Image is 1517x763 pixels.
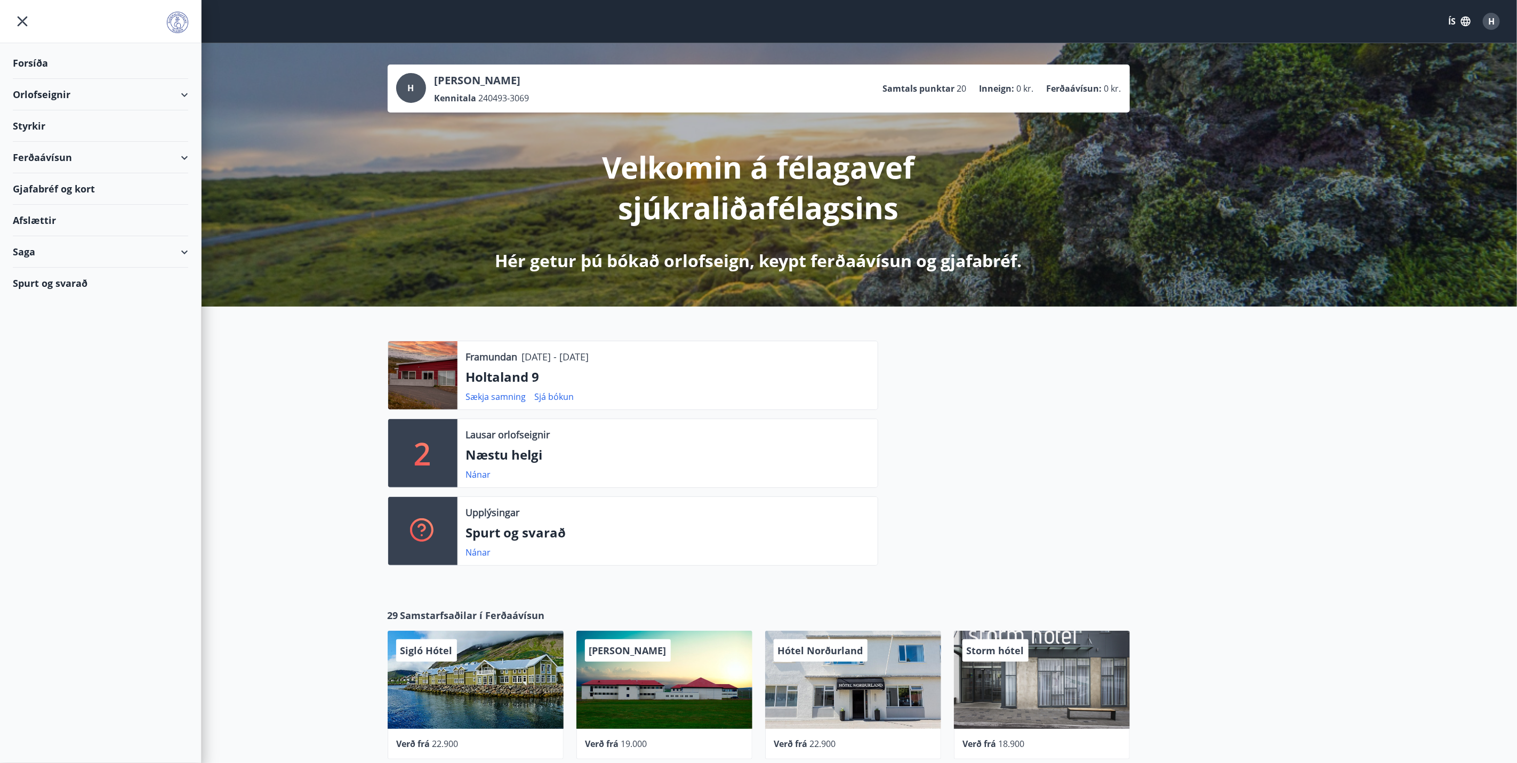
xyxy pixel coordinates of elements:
[466,391,526,403] a: Sækja samning
[980,83,1015,94] p: Inneign :
[388,608,398,622] span: 29
[466,524,869,542] p: Spurt og svarað
[477,147,1040,228] p: Velkomin á félagavef sjúkraliðafélagsins
[13,236,188,268] div: Saga
[1488,15,1495,27] span: H
[466,350,518,364] p: Framundan
[13,47,188,79] div: Forsíða
[810,738,836,750] span: 22.900
[466,469,491,480] a: Nánar
[1479,9,1504,34] button: H
[585,738,619,750] span: Verð frá
[408,82,414,94] span: H
[621,738,647,750] span: 19.000
[167,12,188,33] img: union_logo
[778,644,863,657] span: Hótel Norðurland
[466,446,869,464] p: Næstu helgi
[495,249,1022,272] p: Hér getur þú bókað orlofseign, keypt ferðaávísun og gjafabréf.
[13,79,188,110] div: Orlofseignir
[999,738,1025,750] span: 18.900
[1017,83,1034,94] span: 0 kr.
[13,12,32,31] button: menu
[466,505,520,519] p: Upplýsingar
[589,644,667,657] span: [PERSON_NAME]
[13,205,188,236] div: Afslættir
[400,644,453,657] span: Sigló Hótel
[13,110,188,142] div: Styrkir
[466,368,869,386] p: Holtaland 9
[466,428,550,441] p: Lausar orlofseignir
[414,433,431,473] p: 2
[967,644,1024,657] span: Storm hótel
[435,73,529,88] p: [PERSON_NAME]
[466,547,491,558] a: Nánar
[13,173,188,205] div: Gjafabréf og kort
[963,738,997,750] span: Verð frá
[774,738,808,750] span: Verð frá
[522,350,589,364] p: [DATE] - [DATE]
[400,608,545,622] span: Samstarfsaðilar í Ferðaávísun
[957,83,967,94] span: 20
[1047,83,1102,94] p: Ferðaávísun :
[479,92,529,104] span: 240493-3069
[1442,12,1476,31] button: ÍS
[13,268,188,299] div: Spurt og svarað
[1104,83,1121,94] span: 0 kr.
[435,92,477,104] p: Kennitala
[535,391,574,403] a: Sjá bókun
[397,738,430,750] span: Verð frá
[883,83,955,94] p: Samtals punktar
[13,142,188,173] div: Ferðaávísun
[432,738,459,750] span: 22.900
